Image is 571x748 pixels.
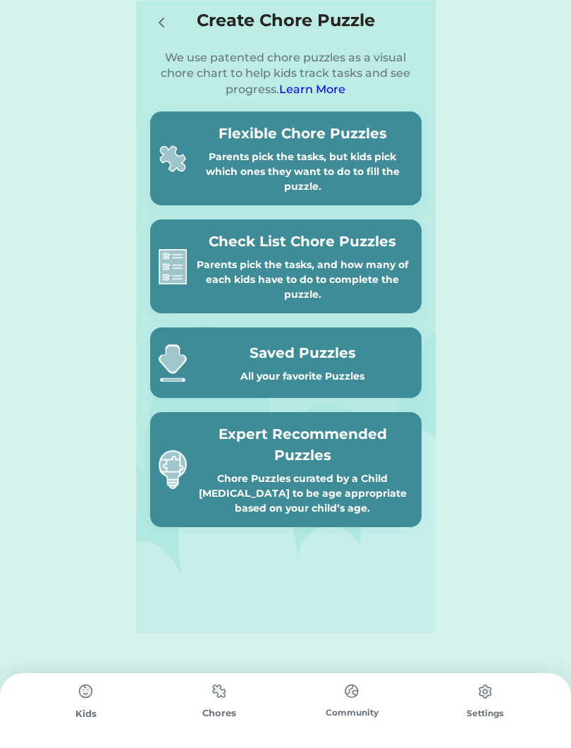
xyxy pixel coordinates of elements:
[20,707,153,721] div: Kids
[159,249,187,284] img: Icone%20-%20check%20list.png
[192,423,413,466] h5: Expert Recommended Puzzles
[279,83,345,96] a: Learn More
[192,150,413,194] div: Parents pick the tasks, but kids pick which ones they want to do to fill the puzzle.
[192,342,413,363] h5: Saved Puzzles
[192,8,379,33] h4: Create Chore Puzzle
[192,258,413,302] div: Parents pick the tasks, and how many of each kids have to do to complete the puzzle.
[192,231,413,252] h5: Check List Chore Puzzles
[159,344,187,382] img: Icone%20-%20Fleche.png
[150,50,422,97] div: We use patented chore puzzles as a visual chore chart to help kids track tasks and see progress.
[205,677,233,705] img: type%3Dchores%2C%20state%3Ddefault.svg
[192,369,413,384] div: All your favorite Puzzles
[419,707,552,720] div: Settings
[159,450,187,489] img: Icone%20-%20Expert.png
[192,471,413,516] div: Chore Puzzles curated by a Child [MEDICAL_DATA] to be age appropriate based on your child’s age.
[471,677,499,706] img: type%3Dchores%2C%20state%3Ddefault.svg
[153,706,286,720] div: Chores
[72,677,100,706] img: type%3Dchores%2C%20state%3Ddefault.svg
[285,706,419,719] div: Community
[192,123,413,144] h5: Flexible Chore Puzzles
[338,677,366,705] img: type%3Dchores%2C%20state%3Ddefault.svg
[159,145,187,173] img: programming-module-puzzle-1--code-puzzle-module-programming-plugin-piece.svg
